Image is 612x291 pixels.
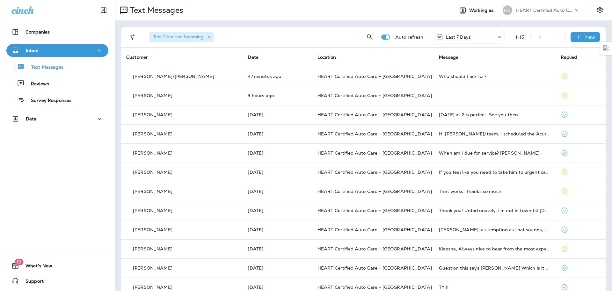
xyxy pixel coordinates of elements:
[248,170,307,175] p: Sep 10, 2025 01:54 PM
[6,275,108,287] button: Support
[133,265,172,271] p: [PERSON_NAME]
[585,34,595,40] p: New
[133,208,172,213] p: [PERSON_NAME]
[248,208,307,213] p: Sep 10, 2025 11:49 AM
[6,112,108,125] button: Data
[317,112,432,118] span: HEART Certified Auto Care - [GEOGRAPHIC_DATA]
[317,208,432,213] span: HEART Certified Auto Care - [GEOGRAPHIC_DATA]
[149,32,214,42] div: Text Direction:Incoming
[317,188,432,194] span: HEART Certified Auto Care - [GEOGRAPHIC_DATA]
[133,170,172,175] p: [PERSON_NAME]
[446,34,471,40] p: Last 7 Days
[248,189,307,194] p: Sep 10, 2025 01:07 PM
[25,29,50,34] p: Companies
[317,93,432,98] span: HEART Certified Auto Care - [GEOGRAPHIC_DATA]
[248,93,307,98] p: Sep 16, 2025 06:20 AM
[133,246,172,251] p: [PERSON_NAME]
[439,189,550,194] div: That works. Thanks so much
[126,31,139,43] button: Filters
[126,54,148,60] span: Customer
[439,246,550,251] div: Kieesha, Always nice to hear from the most expensive woman in Evanston. 🙂 I bought a 2022 Lincoln...
[248,265,307,271] p: Sep 10, 2025 10:02 AM
[317,54,336,60] span: Location
[25,65,63,71] p: Text Messages
[133,189,172,194] p: [PERSON_NAME]
[395,34,424,40] p: Auto refresh
[439,150,550,156] div: When am I due for service? Linda Rubin.
[25,81,49,87] p: Reviews
[503,5,512,15] div: HC
[317,169,432,175] span: HEART Certified Auto Care - [GEOGRAPHIC_DATA]
[439,131,550,136] div: Hi Kieesha/team. I scheduled the Acura for tomorrow and we'll be dropping off tonight. I forgot t...
[515,34,524,40] div: 1 - 15
[516,8,573,13] p: HEART Certified Auto Care
[133,131,172,136] p: [PERSON_NAME]
[127,5,183,15] p: Text Messages
[6,44,108,57] button: Inbox
[363,31,376,43] button: Search Messages
[248,227,307,232] p: Sep 10, 2025 10:35 AM
[133,74,214,79] p: [PERSON_NAME]/[PERSON_NAME]
[439,227,550,232] div: Keisha, as tempting as that sounds, I don't want to take advantage or jeopardize our contractual ...
[317,284,432,290] span: HEART Certified Auto Care - [GEOGRAPHIC_DATA]
[439,112,550,117] div: Wednesday the 17th at 2 is perfect. See you then.
[439,170,550,175] div: If you feel like you need to take him to urgent care let me know
[26,116,37,121] p: Data
[133,150,172,156] p: [PERSON_NAME]
[153,34,204,40] span: Text Direction : Incoming
[6,77,108,90] button: Reviews
[133,93,172,98] p: [PERSON_NAME]
[317,227,432,233] span: HEART Certified Auto Care - [GEOGRAPHIC_DATA]
[561,54,577,60] span: Replied
[248,150,307,156] p: Sep 10, 2025 09:42 PM
[317,265,432,271] span: HEART Certified Auto Care - [GEOGRAPHIC_DATA]
[25,98,71,104] p: Survey Responses
[317,131,432,137] span: HEART Certified Auto Care - [GEOGRAPHIC_DATA]
[439,74,550,79] div: Who should I ask for?
[603,45,609,51] img: Detect Auto
[248,112,307,117] p: Sep 12, 2025 02:55 PM
[19,263,52,271] span: What's New
[6,26,108,38] button: Companies
[469,8,496,13] span: Working as:
[26,48,38,53] p: Inbox
[19,279,44,286] span: Support
[317,73,432,79] span: HEART Certified Auto Care - [GEOGRAPHIC_DATA]
[133,285,172,290] p: [PERSON_NAME]
[248,246,307,251] p: Sep 10, 2025 10:14 AM
[594,4,606,16] button: Settings
[439,285,550,290] div: TY!!!
[248,74,307,79] p: Sep 16, 2025 09:09 AM
[248,131,307,136] p: Sep 11, 2025 03:11 PM
[439,208,550,213] div: Thank you! Unfortunately, I'm not in town till Sept 29. So, plan to see you in October.
[6,93,108,107] button: Survey Responses
[133,112,172,117] p: [PERSON_NAME]
[248,54,259,60] span: Date
[6,60,108,73] button: Text Messages
[439,54,458,60] span: Message
[15,259,23,265] span: 19
[439,265,550,271] div: Question this says Evanston Which is it Evanston or wilmette?
[317,150,432,156] span: HEART Certified Auto Care - [GEOGRAPHIC_DATA]
[248,285,307,290] p: Sep 10, 2025 09:40 AM
[317,246,432,252] span: HEART Certified Auto Care - [GEOGRAPHIC_DATA]
[6,259,108,272] button: 19What's New
[133,227,172,232] p: [PERSON_NAME]
[95,4,113,17] button: Collapse Sidebar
